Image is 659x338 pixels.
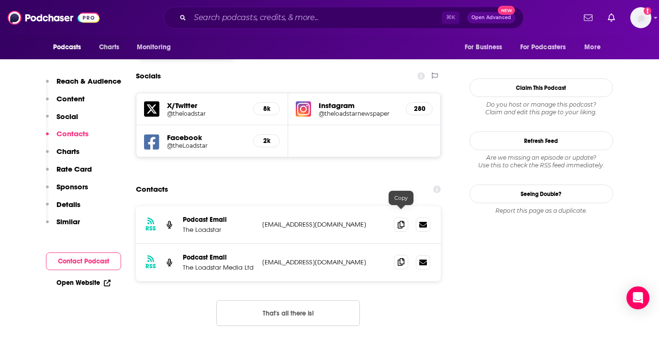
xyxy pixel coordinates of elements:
h5: Instagram [319,101,398,110]
img: iconImage [296,101,311,117]
a: Charts [93,38,125,56]
p: Details [56,200,80,209]
span: For Podcasters [520,41,566,54]
button: Charts [46,147,79,164]
h3: RSS [145,225,156,232]
span: New [498,6,515,15]
img: User Profile [630,7,651,28]
button: Nothing here. [216,300,360,326]
button: open menu [578,38,613,56]
span: Podcasts [53,41,81,54]
h5: 8k [261,105,272,113]
p: Similar [56,217,80,226]
a: Open Website [56,279,111,287]
a: @theLoadstar [167,142,246,149]
p: [EMAIL_ADDRESS][DOMAIN_NAME] [262,220,387,229]
p: Contacts [56,129,89,138]
button: open menu [130,38,183,56]
div: Report this page as a duplicate. [469,207,613,215]
h2: Contacts [136,180,168,198]
div: Copy [389,191,413,205]
span: Open Advanced [471,15,511,20]
a: Show notifications dropdown [580,10,596,26]
p: Podcast Email [183,253,255,262]
button: Social [46,112,78,130]
h3: RSS [145,262,156,270]
p: Podcast Email [183,216,255,224]
p: The Loadstar Media Ltd [183,263,255,272]
a: Show notifications dropdown [604,10,619,26]
button: open menu [514,38,580,56]
a: @theloadstarnewspaper [319,110,398,117]
button: Contacts [46,129,89,147]
span: For Business [465,41,503,54]
button: open menu [46,38,94,56]
div: Open Intercom Messenger [626,286,649,309]
h5: 2k [261,137,272,145]
button: Open AdvancedNew [467,12,515,23]
h5: Facebook [167,133,246,142]
p: Rate Card [56,164,92,174]
button: Reach & Audience [46,76,121,94]
div: Claim and edit this page to your liking. [469,101,613,116]
div: Search podcasts, credits, & more... [164,7,524,29]
p: The Loadstar [183,226,255,234]
h5: X/Twitter [167,101,246,110]
button: open menu [458,38,514,56]
span: Charts [99,41,120,54]
div: Are we missing an episode or update? Use this to check the RSS feed immediately. [469,154,613,169]
button: Show profile menu [630,7,651,28]
svg: Add a profile image [644,7,651,15]
button: Details [46,200,80,218]
span: Do you host or manage this podcast? [469,101,613,109]
p: Sponsors [56,182,88,191]
span: More [584,41,601,54]
button: Rate Card [46,164,92,182]
button: Content [46,94,85,112]
h2: Socials [136,67,161,85]
p: Charts [56,147,79,156]
p: Social [56,112,78,121]
button: Contact Podcast [46,252,121,270]
p: [EMAIL_ADDRESS][DOMAIN_NAME] [262,258,387,266]
button: Claim This Podcast [469,78,613,97]
a: Seeing Double? [469,185,613,203]
button: Similar [46,217,80,235]
span: Logged in as addi44 [630,7,651,28]
input: Search podcasts, credits, & more... [190,10,442,25]
p: Content [56,94,85,103]
p: Reach & Audience [56,76,121,86]
span: ⌘ K [442,11,459,24]
span: Monitoring [137,41,171,54]
button: Refresh Feed [469,131,613,150]
h5: 280 [414,105,424,113]
img: Podchaser - Follow, Share and Rate Podcasts [8,9,100,27]
a: @theloadstar [167,110,246,117]
button: Sponsors [46,182,88,200]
